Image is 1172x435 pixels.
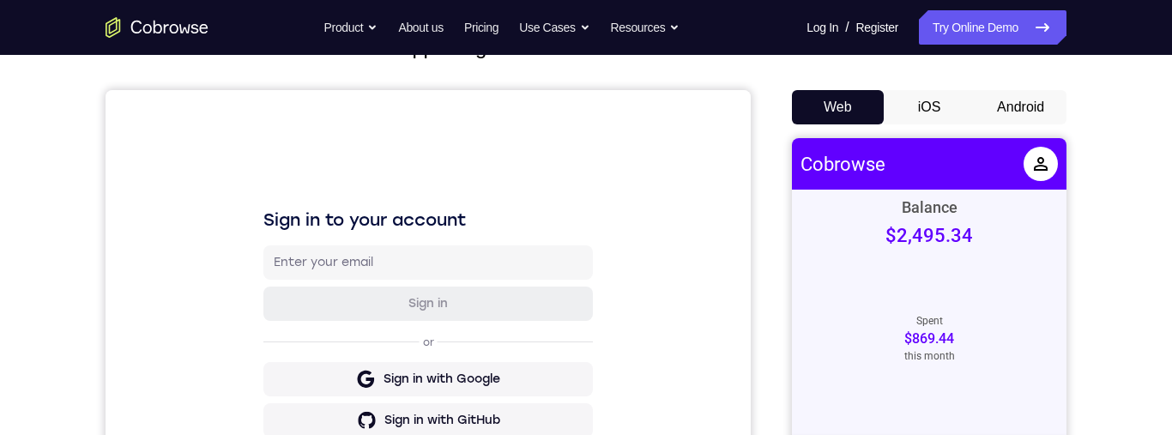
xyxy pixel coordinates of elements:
button: Resources [611,10,680,45]
button: Product [324,10,378,45]
a: Pricing [464,10,498,45]
div: Sign in with GitHub [279,322,395,339]
div: Sign in with Intercom [272,363,402,380]
button: Sign in with Google [158,272,487,306]
a: Go to the home page [106,17,208,38]
p: Balance [110,60,166,78]
div: Sign in with Zendesk [274,404,400,421]
p: or [314,245,332,259]
input: Enter your email [168,164,477,181]
button: Sign in with Intercom [158,354,487,389]
button: Use Cases [519,10,589,45]
a: About us [398,10,443,45]
div: Spent this month [112,177,163,224]
button: Sign in [158,196,487,231]
div: $698.18 [216,389,266,405]
button: iOS [884,90,976,124]
button: Web [792,90,884,124]
button: Android [975,90,1066,124]
span: / [845,17,849,38]
div: [DATE] at 12:31 PM [51,400,154,414]
a: Register [856,10,898,45]
a: Log In [807,10,838,45]
div: Busy Bees [51,380,123,398]
a: Try Online Demo [919,10,1066,45]
button: Sign in with GitHub [158,313,487,347]
p: $2,495.34 [94,87,181,108]
h1: Sign in to your account [158,118,487,142]
span: $869.44 [112,192,162,208]
div: Sign in with Google [278,281,395,298]
a: Cobrowse [9,15,94,37]
button: Sign in with Zendesk [158,396,487,430]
